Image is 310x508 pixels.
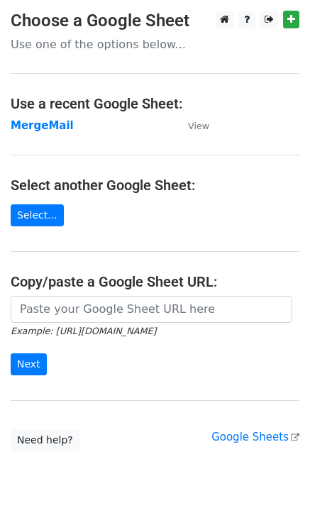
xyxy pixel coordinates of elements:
small: View [188,121,209,131]
h4: Copy/paste a Google Sheet URL: [11,273,299,290]
a: Google Sheets [211,431,299,443]
h3: Choose a Google Sheet [11,11,299,31]
a: Need help? [11,429,79,451]
p: Use one of the options below... [11,37,299,52]
h4: Use a recent Google Sheet: [11,95,299,112]
input: Paste your Google Sheet URL here [11,296,292,323]
h4: Select another Google Sheet: [11,177,299,194]
a: View [174,119,209,132]
input: Next [11,353,47,375]
a: MergeMail [11,119,74,132]
a: Select... [11,204,64,226]
small: Example: [URL][DOMAIN_NAME] [11,326,156,336]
